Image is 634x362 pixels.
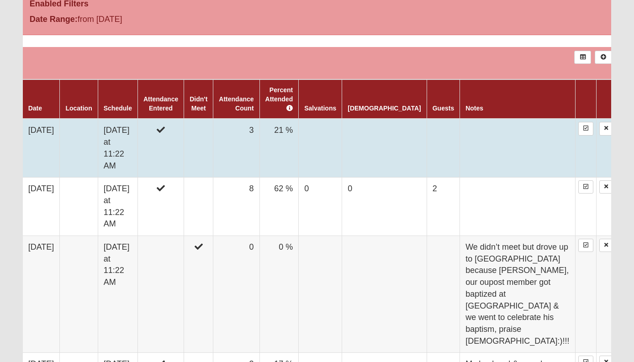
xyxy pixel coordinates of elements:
[427,178,460,236] td: 2
[259,119,299,177] td: 21 %
[574,51,591,64] a: Export to Excel
[342,178,427,236] td: 0
[299,79,342,119] th: Salvations
[427,79,460,119] th: Guests
[143,95,178,112] a: Attendance Entered
[578,239,593,252] a: Enter Attendance
[299,178,342,236] td: 0
[213,119,259,177] td: 3
[23,236,60,353] td: [DATE]
[219,95,254,112] a: Attendance Count
[98,119,137,177] td: [DATE] at 11:22 AM
[104,105,132,112] a: Schedule
[578,180,593,194] a: Enter Attendance
[259,236,299,353] td: 0 %
[213,178,259,236] td: 8
[65,105,92,112] a: Location
[599,180,613,194] a: Delete
[259,178,299,236] td: 62 %
[465,105,483,112] a: Notes
[23,13,219,28] div: from [DATE]
[30,13,78,26] label: Date Range:
[595,51,612,64] a: Alt+N
[578,122,593,135] a: Enter Attendance
[28,105,42,112] a: Date
[599,122,613,135] a: Delete
[23,178,60,236] td: [DATE]
[342,79,427,119] th: [DEMOGRAPHIC_DATA]
[98,178,137,236] td: [DATE] at 11:22 AM
[213,236,259,353] td: 0
[599,239,613,252] a: Delete
[23,119,60,177] td: [DATE]
[98,236,137,353] td: [DATE] at 11:22 AM
[265,86,293,112] a: Percent Attended
[190,95,207,112] a: Didn't Meet
[460,236,575,353] td: We didn’t meet but drove up to [GEOGRAPHIC_DATA] because [PERSON_NAME], our oupost member got bap...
